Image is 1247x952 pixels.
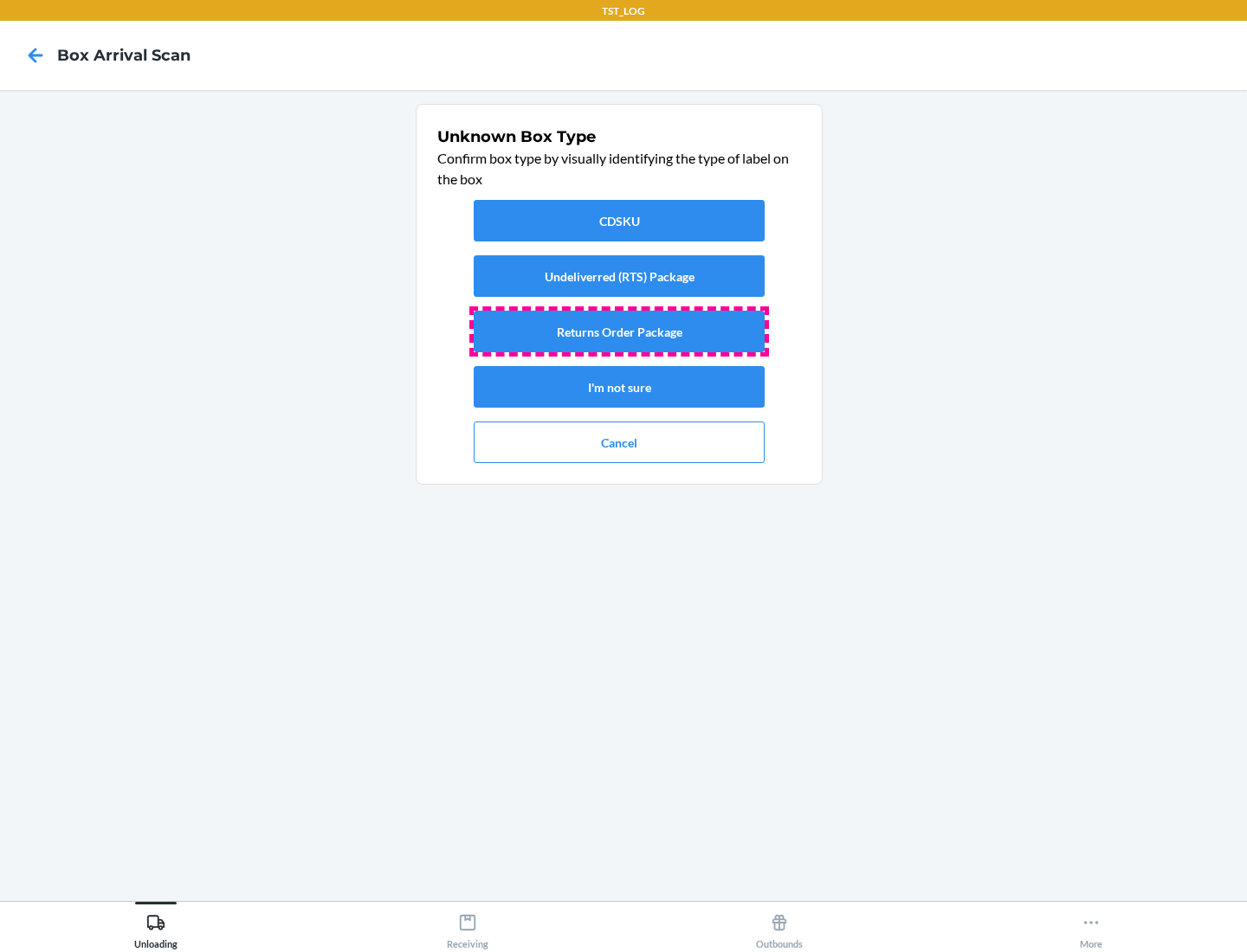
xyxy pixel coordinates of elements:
[474,311,765,352] button: Returns Order Package
[474,200,765,241] button: CDSKU
[602,3,645,19] p: TST_LOG
[623,902,935,949] button: Outbounds
[437,125,801,148] h1: Unknown Box Type
[474,421,765,463] button: Cancel
[935,902,1247,949] button: More
[447,906,488,949] div: Receiving
[57,44,191,67] h4: Box Arrival Scan
[474,366,765,408] button: I'm not sure
[134,906,178,949] div: Unloading
[437,148,801,190] p: Confirm box type by visually identifying the type of label on the box
[1080,906,1102,949] div: More
[312,902,623,949] button: Receiving
[756,906,803,949] div: Outbounds
[474,255,765,297] button: Undeliverred (RTS) Package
